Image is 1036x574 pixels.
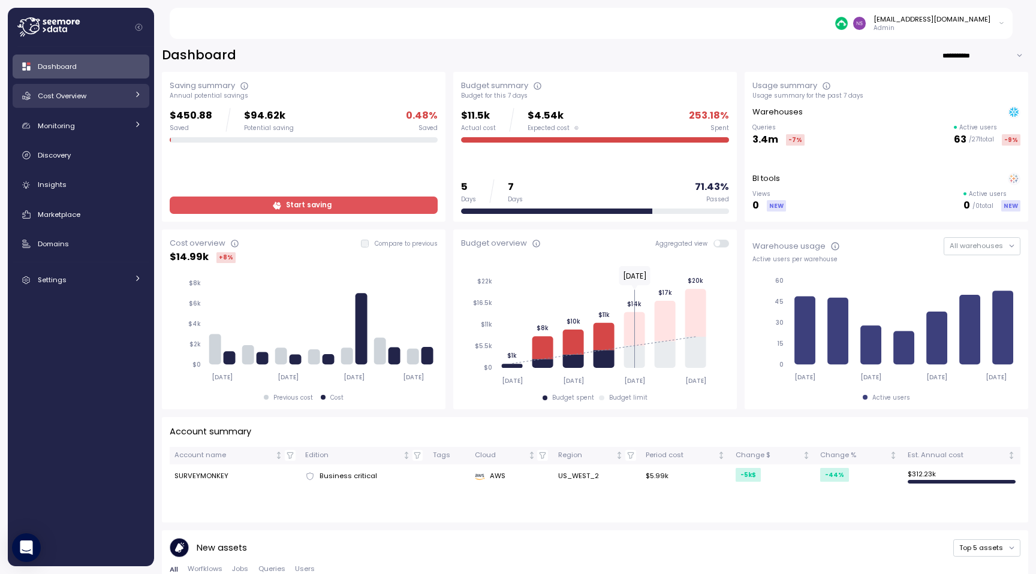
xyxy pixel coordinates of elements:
[170,80,235,92] div: Saving summary
[244,108,294,124] p: $94.62k
[475,342,492,350] tspan: $5.5k
[13,55,149,78] a: Dashboard
[216,252,236,263] div: +8 %
[38,62,77,71] span: Dashboard
[874,24,990,32] p: Admin
[197,541,247,555] p: New assets
[1007,451,1016,460] div: Not sorted
[188,566,222,572] span: Worfklows
[853,17,866,29] img: d8f3371d50c36e321b0eb15bc94ec64c
[244,124,294,132] div: Potential saving
[717,451,725,460] div: Not sorted
[641,447,731,464] th: Period costNot sorted
[170,108,212,124] p: $450.88
[954,132,966,148] p: 63
[767,200,786,212] div: NEW
[953,539,1020,557] button: Top 5 assets
[131,23,146,32] button: Collapse navigation
[986,373,1007,381] tspan: [DATE]
[38,180,67,189] span: Insights
[655,240,713,247] span: Aggregated view
[189,340,201,348] tspan: $2k
[835,17,848,29] img: 687cba7b7af778e9efcde14e.PNG
[563,377,584,385] tspan: [DATE]
[402,451,411,460] div: Not sorted
[695,179,729,195] p: 71.43 %
[273,394,313,402] div: Previous cost
[908,450,1005,461] div: Est. Annual cost
[927,373,948,381] tspan: [DATE]
[12,533,41,562] div: Open Intercom Messenger
[528,451,536,460] div: Not sorted
[558,450,613,461] div: Region
[461,108,496,124] p: $11.5k
[305,450,400,461] div: Edition
[537,324,549,332] tspan: $8k
[624,377,645,385] tspan: [DATE]
[874,14,990,24] div: [EMAIL_ADDRESS][DOMAIN_NAME]
[775,298,784,306] tspan: 45
[752,255,1020,264] div: Active users per warehouse
[192,361,201,368] tspan: $0
[13,173,149,197] a: Insights
[902,464,1020,488] td: $ 312.23k
[777,340,784,348] tspan: 15
[752,173,780,185] p: BI tools
[13,232,149,256] a: Domains
[752,106,803,118] p: Warehouses
[688,277,703,285] tspan: $20k
[170,124,212,132] div: Saved
[286,197,332,213] span: Start saving
[13,84,149,108] a: Cost Overview
[752,240,826,252] div: Warehouse usage
[689,108,729,124] p: 253.18 %
[706,195,729,204] div: Passed
[170,249,209,265] p: $ 14.99k
[969,190,1007,198] p: Active users
[553,464,640,488] td: US_WEST_2
[38,210,80,219] span: Marketplace
[232,566,248,572] span: Jobs
[188,320,201,328] tspan: $4k
[786,134,805,146] div: -7 %
[820,450,887,461] div: Change %
[528,108,579,124] p: $4.54k
[902,447,1020,464] th: Est. Annual costNot sorted
[189,279,201,287] tspan: $8k
[815,447,902,464] th: Change %Not sorted
[710,124,729,132] div: Spent
[752,80,817,92] div: Usage summary
[470,447,553,464] th: CloudNot sorted
[779,361,784,368] tspan: 0
[872,394,910,402] div: Active users
[38,91,86,101] span: Cost Overview
[508,179,523,195] p: 7
[802,451,811,460] div: Not sorted
[1001,200,1020,212] div: NEW
[38,150,71,160] span: Discovery
[300,447,428,464] th: EditionNot sorted
[170,464,300,488] td: SURVEYMONKEY
[889,451,898,460] div: Not sorted
[963,198,970,214] p: 0
[609,394,648,402] div: Budget limit
[658,289,671,297] tspan: $17k
[820,468,849,482] div: -44 %
[776,319,784,327] tspan: 30
[38,275,67,285] span: Settings
[170,447,300,464] th: Account nameNot sorted
[433,450,465,461] div: Tags
[507,352,517,359] tspan: $1k
[418,124,438,132] div: Saved
[553,447,640,464] th: RegionNot sorted
[646,450,716,461] div: Period cost
[170,566,178,573] span: All
[969,135,994,144] p: / 271 total
[212,373,233,381] tspan: [DATE]
[477,277,492,285] tspan: $22k
[461,124,496,132] div: Actual cost
[344,373,365,381] tspan: [DATE]
[475,450,526,461] div: Cloud
[950,241,1003,250] span: All warehouses
[473,299,492,307] tspan: $16.5k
